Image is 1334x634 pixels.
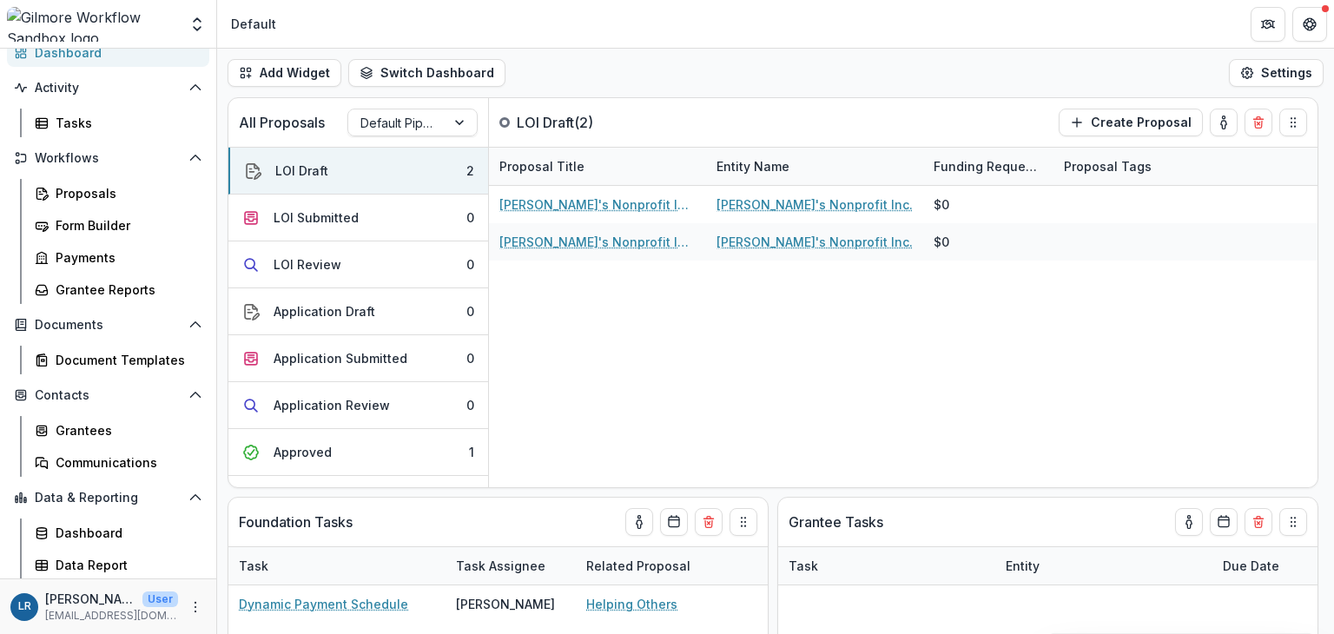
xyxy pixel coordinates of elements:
[28,518,209,547] a: Dashboard
[28,551,209,579] a: Data Report
[576,557,701,575] div: Related Proposal
[35,491,182,505] span: Data & Reporting
[7,38,209,67] a: Dashboard
[1210,508,1238,536] button: Calendar
[923,148,1053,185] div: Funding Requested
[274,208,359,227] div: LOI Submitted
[456,595,555,613] div: [PERSON_NAME]
[228,557,279,575] div: Task
[778,557,829,575] div: Task
[469,443,474,461] div: 1
[7,484,209,512] button: Open Data & Reporting
[1292,7,1327,42] button: Get Help
[7,7,178,42] img: Gilmore Workflow Sandbox logo
[231,15,276,33] div: Default
[185,7,209,42] button: Open entity switcher
[517,112,647,133] p: LOI Draft ( 2 )
[446,547,576,584] div: Task Assignee
[446,557,556,575] div: Task Assignee
[56,453,195,472] div: Communications
[56,248,195,267] div: Payments
[56,216,195,234] div: Form Builder
[695,508,723,536] button: Delete card
[56,524,195,542] div: Dashboard
[1251,7,1285,42] button: Partners
[18,601,31,612] div: Lindsay Rodriguez
[228,195,488,241] button: LOI Submitted0
[499,233,696,251] a: [PERSON_NAME]'s Nonprofit Inc. - 2025 - LOI
[466,349,474,367] div: 0
[1229,59,1324,87] button: Settings
[1053,157,1162,175] div: Proposal Tags
[706,148,923,185] div: Entity Name
[228,241,488,288] button: LOI Review0
[995,557,1050,575] div: Entity
[789,512,883,532] p: Grantee Tasks
[1245,508,1272,536] button: Delete card
[706,157,800,175] div: Entity Name
[7,311,209,339] button: Open Documents
[56,281,195,299] div: Grantee Reports
[28,109,209,137] a: Tasks
[7,74,209,102] button: Open Activity
[1245,109,1272,136] button: Delete card
[274,255,341,274] div: LOI Review
[717,195,913,214] a: [PERSON_NAME]'s Nonprofit Inc.
[275,162,328,180] div: LOI Draft
[489,148,706,185] div: Proposal Title
[239,595,408,613] a: Dynamic Payment Schedule
[228,429,488,476] button: Approved1
[56,184,195,202] div: Proposals
[35,81,182,96] span: Activity
[934,195,949,214] div: $0
[142,591,178,607] p: User
[239,112,325,133] p: All Proposals
[1059,109,1203,136] button: Create Proposal
[28,243,209,272] a: Payments
[1053,148,1271,185] div: Proposal Tags
[274,396,390,414] div: Application Review
[499,195,696,214] a: [PERSON_NAME]'s Nonprofit Inc. - 2025 - LOI
[274,302,375,320] div: Application Draft
[45,608,178,624] p: [EMAIL_ADDRESS][DOMAIN_NAME]
[348,59,505,87] button: Switch Dashboard
[228,288,488,335] button: Application Draft0
[35,151,182,166] span: Workflows
[586,595,677,613] a: Helping Others
[995,547,1212,584] div: Entity
[228,148,488,195] button: LOI Draft2
[35,318,182,333] span: Documents
[1210,109,1238,136] button: toggle-assigned-to-me
[28,179,209,208] a: Proposals
[28,448,209,477] a: Communications
[778,547,995,584] div: Task
[466,208,474,227] div: 0
[7,381,209,409] button: Open Contacts
[660,508,688,536] button: Calendar
[28,211,209,240] a: Form Builder
[35,388,182,403] span: Contacts
[466,255,474,274] div: 0
[576,547,793,584] div: Related Proposal
[35,43,195,62] div: Dashboard
[274,443,332,461] div: Approved
[489,157,595,175] div: Proposal Title
[1279,508,1307,536] button: Drag
[1175,508,1203,536] button: toggle-assigned-to-me
[28,416,209,445] a: Grantees
[228,382,488,429] button: Application Review0
[228,335,488,382] button: Application Submitted0
[466,396,474,414] div: 0
[56,556,195,574] div: Data Report
[1212,557,1290,575] div: Due Date
[7,144,209,172] button: Open Workflows
[228,547,446,584] div: Task
[56,114,195,132] div: Tasks
[466,302,474,320] div: 0
[28,346,209,374] a: Document Templates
